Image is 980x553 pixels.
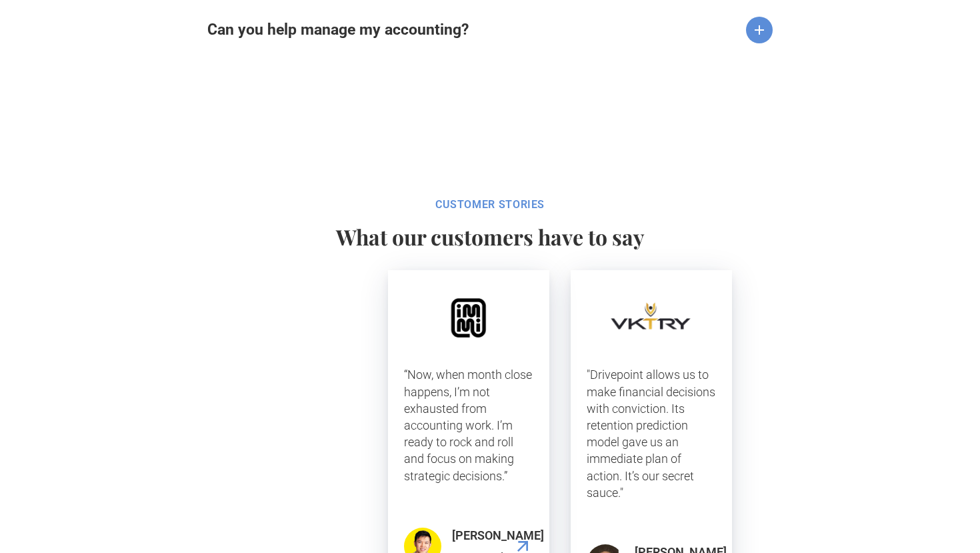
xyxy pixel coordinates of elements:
[404,366,533,484] p: “Now, when month close happens, I’m not exhausted from accounting work. I’m ready to rock and rol...
[237,198,742,211] div: CUSTOMER STORIes
[244,225,736,249] h2: What our customers have to say
[740,398,980,553] iframe: Chat Widget
[207,21,469,39] strong: Can you help manage my accounting?
[587,366,716,501] p: "Drivepoint allows us to make financial decisions with conviction. Its retention prediction model...
[452,527,544,544] div: [PERSON_NAME]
